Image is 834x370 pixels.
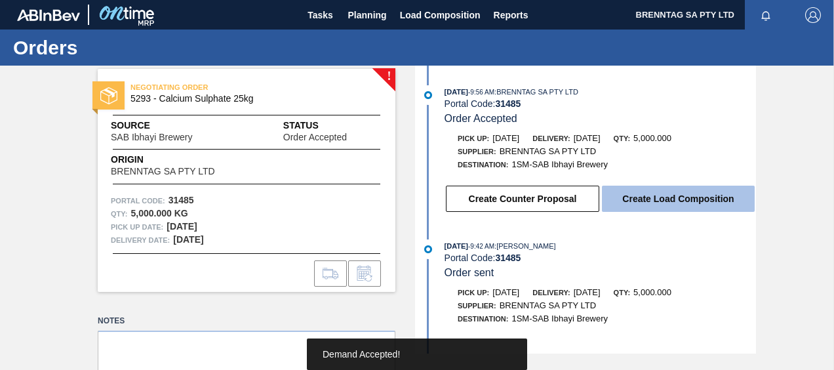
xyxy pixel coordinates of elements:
span: : [PERSON_NAME] [494,242,556,250]
span: - 9:42 AM [468,243,494,250]
span: BRENNTAG SA PTY LTD [111,167,215,176]
span: Destination: [458,315,508,323]
span: 1SM-SAB Ibhayi Brewery [511,159,608,169]
img: TNhmsLtSVTkK8tSr43FrP2fwEKptu5GPRR3wAAAABJRU5ErkJggg== [17,9,80,21]
span: NEGOTIATING ORDER [130,81,314,94]
h1: Orders [13,40,246,55]
strong: 5,000.000 KG [130,208,188,218]
span: Portal Code: [111,194,165,207]
strong: 31485 [495,253,521,263]
span: [DATE] [492,287,519,297]
span: Tasks [306,7,335,23]
span: : BRENNTAG SA PTY LTD [494,88,578,96]
button: Create Counter Proposal [446,186,599,212]
div: Inform order change [348,260,381,287]
span: 5,000.000 [633,287,671,297]
span: Destination: [458,161,508,169]
span: Qty : [111,207,127,220]
img: atual [424,91,432,99]
span: Load Composition [400,7,481,23]
span: [DATE] [574,287,601,297]
span: BRENNTAG SA PTY LTD [500,300,596,310]
span: Status [283,119,382,133]
strong: 31485 [169,195,194,205]
div: Portal Code: [445,98,756,109]
strong: [DATE] [167,221,197,232]
div: Go to Load Composition [314,260,347,287]
span: Delivery: [532,289,570,297]
span: Pick up Date: [111,220,163,234]
label: Notes [98,312,395,331]
span: 1SM-SAB Ibhayi Brewery [511,314,608,323]
span: Demand Accepted! [323,349,400,360]
span: Order Accepted [283,133,347,142]
span: Order Accepted [445,113,517,124]
span: Qty: [614,134,630,142]
img: Logout [805,7,821,23]
img: status [100,87,117,104]
span: Delivery: [532,134,570,142]
strong: [DATE] [173,234,203,245]
span: [DATE] [445,88,468,96]
span: Planning [348,7,387,23]
span: [DATE] [492,133,519,143]
button: Notifications [745,6,787,24]
span: Origin [111,153,247,167]
span: [DATE] [445,242,468,250]
span: Delivery Date: [111,234,170,247]
span: Pick up: [458,134,489,142]
div: Portal Code: [445,253,756,263]
span: BRENNTAG SA PTY LTD [500,146,596,156]
span: - 9:56 AM [468,89,494,96]
span: Reports [494,7,528,23]
button: Create Load Composition [602,186,755,212]
strong: 31485 [495,98,521,109]
img: atual [424,245,432,253]
span: [DATE] [574,133,601,143]
span: Pick up: [458,289,489,297]
span: Supplier: [458,302,496,310]
span: Qty: [614,289,630,297]
span: SAB Ibhayi Brewery [111,133,193,142]
span: Supplier: [458,148,496,155]
span: 5,000.000 [633,133,671,143]
span: Order sent [445,267,494,278]
span: 5293 - Calcium Sulphate 25kg [130,94,368,104]
span: Source [111,119,231,133]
